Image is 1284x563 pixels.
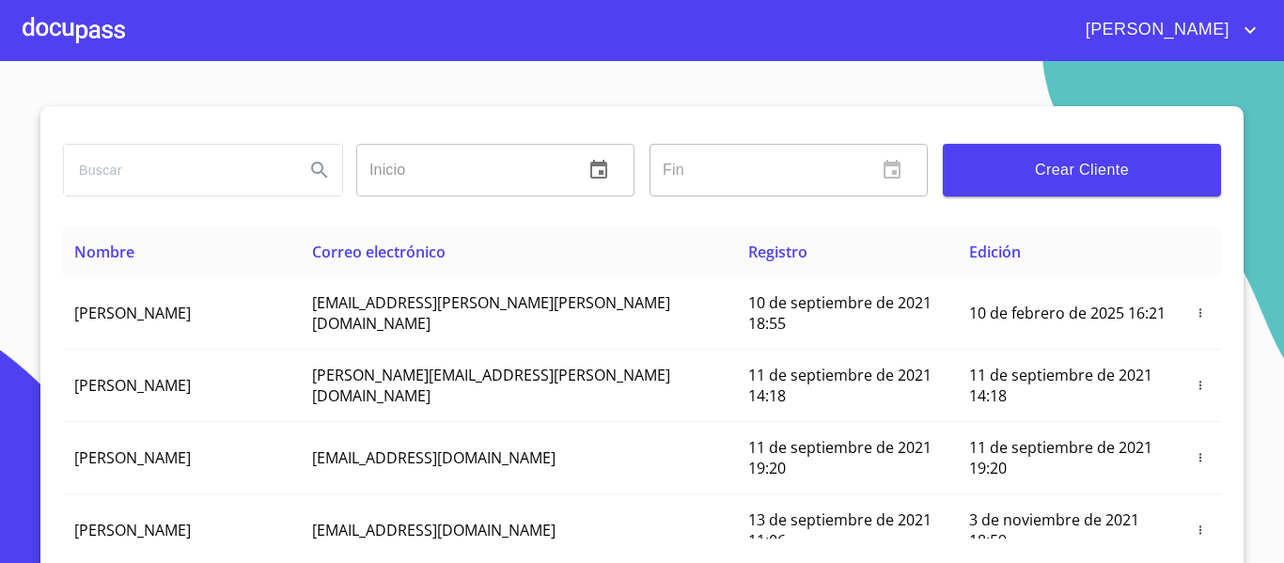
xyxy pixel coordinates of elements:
[748,242,807,262] span: Registro
[74,303,191,323] span: [PERSON_NAME]
[74,375,191,396] span: [PERSON_NAME]
[312,242,446,262] span: Correo electrónico
[74,447,191,468] span: [PERSON_NAME]
[748,437,932,478] span: 11 de septiembre de 2021 19:20
[312,520,556,540] span: [EMAIL_ADDRESS][DOMAIN_NAME]
[64,145,290,195] input: search
[74,242,134,262] span: Nombre
[748,292,932,334] span: 10 de septiembre de 2021 18:55
[969,509,1139,551] span: 3 de noviembre de 2021 18:59
[969,365,1152,406] span: 11 de septiembre de 2021 14:18
[969,437,1152,478] span: 11 de septiembre de 2021 19:20
[312,447,556,468] span: [EMAIL_ADDRESS][DOMAIN_NAME]
[312,292,670,334] span: [EMAIL_ADDRESS][PERSON_NAME][PERSON_NAME][DOMAIN_NAME]
[1072,15,1239,45] span: [PERSON_NAME]
[312,365,670,406] span: [PERSON_NAME][EMAIL_ADDRESS][PERSON_NAME][DOMAIN_NAME]
[958,157,1206,183] span: Crear Cliente
[943,144,1221,196] button: Crear Cliente
[748,509,932,551] span: 13 de septiembre de 2021 11:06
[748,365,932,406] span: 11 de septiembre de 2021 14:18
[74,520,191,540] span: [PERSON_NAME]
[969,242,1021,262] span: Edición
[1072,15,1261,45] button: account of current user
[297,148,342,193] button: Search
[969,303,1166,323] span: 10 de febrero de 2025 16:21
